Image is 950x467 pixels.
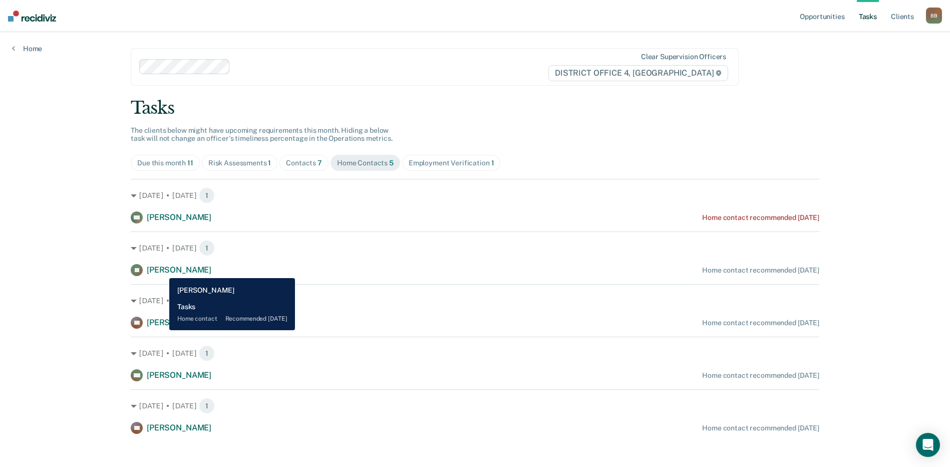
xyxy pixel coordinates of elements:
div: Employment Verification [409,159,494,167]
span: [PERSON_NAME] [147,265,211,275]
span: [PERSON_NAME] [147,212,211,222]
button: BB [926,8,942,24]
div: Tasks [131,98,819,118]
a: Home [12,44,42,53]
div: Due this month [137,159,193,167]
div: [DATE] • [DATE] 1 [131,187,819,203]
div: Home contact recommended [DATE] [702,319,819,327]
div: Clear supervision officers [641,53,726,61]
span: 1 [199,293,215,309]
div: Open Intercom Messenger [916,433,940,457]
span: 1 [199,398,215,414]
div: Home contact recommended [DATE] [702,371,819,380]
span: 1 [199,187,215,203]
div: Home contact recommended [DATE] [702,266,819,275]
div: Home contact recommended [DATE] [702,424,819,432]
span: [PERSON_NAME] [147,318,211,327]
div: [DATE] • [DATE] 1 [131,293,819,309]
div: B B [926,8,942,24]
div: Risk Assessments [208,159,271,167]
div: Home contact recommended [DATE] [702,213,819,222]
div: Contacts [286,159,322,167]
span: 11 [187,159,193,167]
span: 7 [318,159,322,167]
span: 1 [199,240,215,256]
div: [DATE] • [DATE] 1 [131,345,819,361]
span: The clients below might have upcoming requirements this month. Hiding a below task will not chang... [131,126,393,143]
span: 1 [268,159,271,167]
span: [PERSON_NAME] [147,370,211,380]
div: [DATE] • [DATE] 1 [131,240,819,256]
span: DISTRICT OFFICE 4, [GEOGRAPHIC_DATA] [548,65,728,81]
span: [PERSON_NAME] [147,423,211,432]
span: 1 [199,345,215,361]
span: 1 [491,159,494,167]
img: Recidiviz [8,11,56,22]
span: 5 [389,159,394,167]
div: Home Contacts [337,159,394,167]
div: [DATE] • [DATE] 1 [131,398,819,414]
